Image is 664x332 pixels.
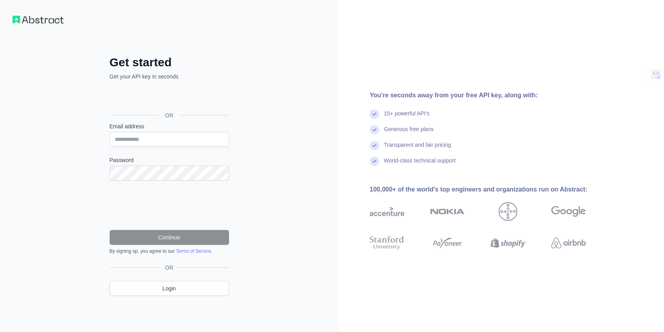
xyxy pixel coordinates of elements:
div: By signing up, you agree to our . [110,248,229,254]
div: 100,000+ of the world's top engineers and organizations run on Abstract: [370,185,611,194]
iframe: Sign in with Google Button [106,89,231,106]
img: bayer [499,202,517,221]
img: nokia [430,202,465,221]
img: stanford university [370,234,404,252]
img: google [551,202,586,221]
img: check mark [370,157,379,166]
div: 15+ powerful API's [384,109,429,125]
span: OR [162,264,176,272]
a: Login [110,281,229,296]
img: payoneer [430,234,465,252]
label: Email address [110,122,229,130]
p: Get your API key in seconds [110,73,229,80]
img: accenture [370,202,404,221]
iframe: reCAPTCHA [110,190,229,221]
span: OR [159,111,180,119]
div: Generous free plans [384,125,434,141]
img: shopify [491,234,525,252]
img: check mark [370,109,379,119]
h2: Get started [110,55,229,69]
label: Password [110,156,229,164]
img: check mark [370,141,379,150]
div: Transparent and fair pricing [384,141,451,157]
div: World-class technical support [384,157,456,172]
img: airbnb [551,234,586,252]
img: Workflow [13,16,64,24]
button: Continue [110,230,229,245]
a: Terms of Service [176,248,211,254]
img: check mark [370,125,379,135]
div: You're seconds away from your free API key, along with: [370,91,611,100]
